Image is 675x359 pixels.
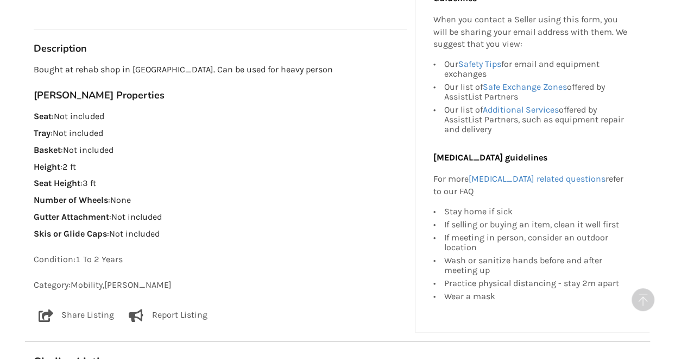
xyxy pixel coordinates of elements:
[433,152,547,163] b: [MEDICAL_DATA] guidelines
[444,206,627,218] div: Stay home if sick
[34,162,60,172] strong: Height
[444,218,627,231] div: If selling or buying an item, clean it well first
[34,89,407,102] h3: [PERSON_NAME] Properties
[34,127,407,140] p: : Not included
[34,212,109,222] strong: Gutter Attachment
[444,276,627,289] div: Practice physical distancing - stay 2m apart
[433,173,627,198] p: For more refer to our FAQ
[444,231,627,253] div: If meeting in person, consider an outdoor location
[34,161,407,174] p: : 2 ft
[34,194,407,207] p: : None
[34,211,407,224] p: : Not included
[444,59,627,81] div: Our for email and equipment exchanges
[482,82,566,92] a: Safe Exchange Zones
[34,279,407,292] p: Category: Mobility , [PERSON_NAME]
[34,110,407,123] p: : Not included
[152,309,207,322] p: Report Listing
[34,145,61,155] strong: Basket
[444,81,627,103] div: Our list of offered by AssistList Partners
[34,177,407,190] p: : 3 ft
[34,64,407,76] p: Bought at rehab shop in [GEOGRAPHIC_DATA]. Can be used for heavy person
[468,174,605,184] a: [MEDICAL_DATA] related questions
[444,253,627,276] div: Wash or sanitize hands before and after meeting up
[34,111,52,121] strong: Seat
[458,59,501,69] a: Safety Tips
[444,289,627,301] div: Wear a mask
[482,104,558,115] a: Additional Services
[61,309,114,322] p: Share Listing
[433,13,627,51] p: When you contact a Seller using this form, you will be sharing your email address with them. We s...
[34,178,80,188] strong: Seat Height
[34,42,407,55] h3: Description
[34,228,107,239] strong: Skis or Glide Caps
[34,144,407,157] p: : Not included
[34,128,51,138] strong: Tray
[34,253,407,266] p: Condition: 1 To 2 Years
[34,195,108,205] strong: Number of Wheels
[444,103,627,134] div: Our list of offered by AssistList Partners, such as equipment repair and delivery
[34,228,407,240] p: : Not included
